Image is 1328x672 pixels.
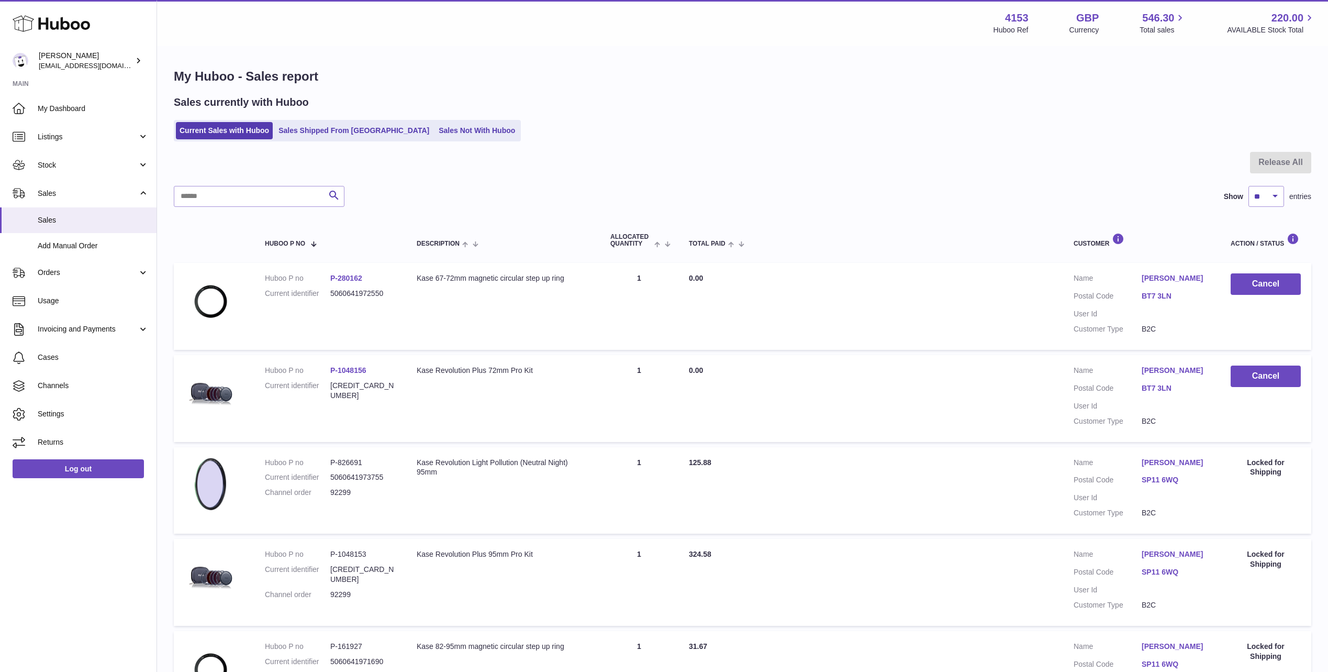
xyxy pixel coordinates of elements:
[1231,273,1301,295] button: Cancel
[1271,11,1303,25] span: 220.00
[1074,366,1142,378] dt: Name
[1142,11,1174,25] span: 546.30
[265,289,330,299] dt: Current identifier
[417,273,589,283] div: Kase 67-72mm magnetic circular step up ring
[435,122,519,139] a: Sales Not With Huboo
[38,324,138,334] span: Invoicing and Payments
[1074,642,1142,654] dt: Name
[38,241,149,251] span: Add Manual Order
[38,215,149,225] span: Sales
[1142,458,1210,468] a: [PERSON_NAME]
[38,132,138,142] span: Listings
[1231,642,1301,662] div: Locked for Shipping
[600,355,678,442] td: 1
[330,472,396,482] dd: 5060641973755
[689,240,726,247] span: Total paid
[1142,567,1210,577] a: SP11 6WQ
[265,657,330,667] dt: Current identifier
[1074,458,1142,470] dt: Name
[689,366,703,374] span: 0.00
[1142,324,1210,334] dd: B2C
[1142,383,1210,393] a: BT7 3LN
[330,549,396,559] dd: P-1048153
[39,51,133,71] div: [PERSON_NAME]
[1074,291,1142,304] dt: Postal Code
[1140,11,1186,35] a: 546.30 Total sales
[38,268,138,278] span: Orders
[13,53,28,69] img: sales@kasefilters.com
[38,437,149,447] span: Returns
[600,539,678,626] td: 1
[417,549,589,559] div: Kase Revolution Plus 95mm Pro Kit
[1074,416,1142,426] dt: Customer Type
[265,472,330,482] dt: Current identifier
[265,381,330,401] dt: Current identifier
[265,590,330,600] dt: Channel order
[38,381,149,391] span: Channels
[330,565,396,585] dd: [CREDIT_CARD_NUMBER]
[38,160,138,170] span: Stock
[1231,458,1301,478] div: Locked for Shipping
[1142,642,1210,652] a: [PERSON_NAME]
[38,296,149,306] span: Usage
[1074,585,1142,595] dt: User Id
[1142,366,1210,376] a: [PERSON_NAME]
[1005,11,1029,25] strong: 4153
[184,458,237,510] img: revolutionnn.jpg
[265,458,330,468] dt: Huboo P no
[417,366,589,376] div: Kase Revolution Plus 72mm Pro Kit
[1142,475,1210,485] a: SP11 6WQ
[174,68,1311,85] h1: My Huboo - Sales report
[174,95,309,109] h2: Sales currently with Huboo
[689,458,711,467] span: 125.88
[1142,273,1210,283] a: [PERSON_NAME]
[330,590,396,600] dd: 92299
[1227,25,1315,35] span: AVAILABLE Stock Total
[1074,324,1142,334] dt: Customer Type
[330,488,396,498] dd: 92299
[1142,416,1210,426] dd: B2C
[417,642,589,652] div: Kase 82-95mm magnetic circular step up ring
[1140,25,1186,35] span: Total sales
[1074,475,1142,488] dt: Postal Code
[1142,508,1210,518] dd: B2C
[1076,11,1099,25] strong: GBP
[1074,233,1210,247] div: Customer
[1074,567,1142,580] dt: Postal Code
[1231,233,1301,247] div: Action / Status
[1231,549,1301,569] div: Locked for Shipping
[265,488,330,498] dt: Channel order
[1074,401,1142,411] dt: User Id
[38,104,149,114] span: My Dashboard
[1074,493,1142,503] dt: User Id
[1074,383,1142,396] dt: Postal Code
[610,234,652,247] span: ALLOCATED Quantity
[184,273,237,326] img: 15.-55-77.jpg
[330,366,366,374] a: P-1048156
[1142,600,1210,610] dd: B2C
[1074,508,1142,518] dt: Customer Type
[265,240,305,247] span: Huboo P no
[184,549,237,602] img: kw-revolution-plus-master-kit2-scaled.png
[417,458,589,478] div: Kase Revolution Light Pollution (Neutral Night) 95mm
[13,459,144,478] a: Log out
[417,240,460,247] span: Description
[689,642,707,651] span: 31.67
[689,274,703,282] span: 0.00
[38,352,149,362] span: Cases
[1289,192,1311,202] span: entries
[689,550,711,558] span: 324.58
[265,565,330,585] dt: Current identifier
[330,657,396,667] dd: 5060641971690
[38,409,149,419] span: Settings
[1074,273,1142,286] dt: Name
[1074,549,1142,562] dt: Name
[330,381,396,401] dd: [CREDIT_CARD_NUMBER]
[176,122,273,139] a: Current Sales with Huboo
[265,549,330,559] dt: Huboo P no
[38,189,138,199] span: Sales
[275,122,433,139] a: Sales Shipped From [GEOGRAPHIC_DATA]
[330,458,396,468] dd: P-826691
[1142,659,1210,669] a: SP11 6WQ
[265,642,330,652] dt: Huboo P no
